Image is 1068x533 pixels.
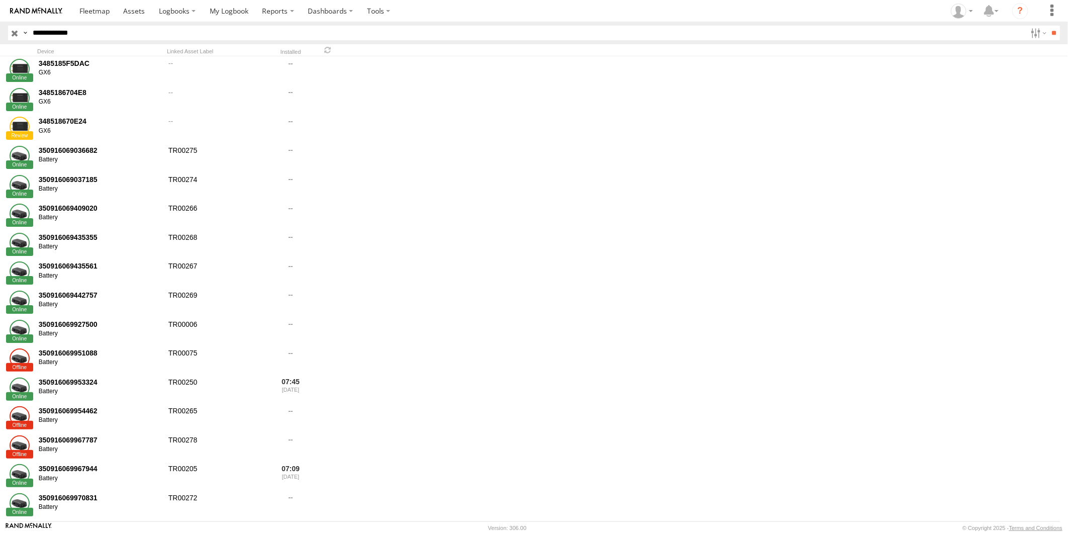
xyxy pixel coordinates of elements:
[37,48,163,55] div: Device
[39,406,161,415] div: 350916069954462
[39,330,161,338] div: Battery
[167,405,268,432] div: TR00265
[39,378,161,387] div: 350916069953324
[1027,26,1048,40] label: Search Filter Options
[39,435,161,445] div: 350916069967787
[167,202,268,229] div: TR00266
[6,523,52,533] a: Visit our Website
[167,434,268,461] div: TR00278
[39,98,161,106] div: GX6
[167,48,268,55] div: Linked Asset Label
[39,214,161,222] div: Battery
[39,493,161,502] div: 350916069970831
[39,69,161,77] div: GX6
[167,260,268,288] div: TR00267
[39,301,161,309] div: Battery
[167,144,268,171] div: TR00275
[272,50,310,55] div: Installed
[167,376,268,403] div: TR00250
[39,127,161,135] div: GX6
[167,463,268,490] div: TR00205
[39,503,161,511] div: Battery
[39,156,161,164] div: Battery
[39,204,161,213] div: 350916069409020
[947,4,976,19] div: Zarni Lwin
[39,272,161,280] div: Battery
[167,289,268,316] div: TR00269
[39,388,161,396] div: Battery
[39,291,161,300] div: 350916069442757
[962,525,1062,531] div: © Copyright 2025 -
[488,525,526,531] div: Version: 306.00
[167,173,268,201] div: TR00274
[39,320,161,329] div: 350916069927500
[39,359,161,367] div: Battery
[39,146,161,155] div: 350916069036682
[39,261,161,271] div: 350916069435561
[167,231,268,258] div: TR00268
[39,446,161,454] div: Battery
[21,26,29,40] label: Search Query
[39,117,161,126] div: 348518670E24
[272,463,310,490] div: 07:09 [DATE]
[39,416,161,424] div: Battery
[39,475,161,483] div: Battery
[39,175,161,184] div: 350916069037185
[39,464,161,473] div: 350916069967944
[167,318,268,345] div: TR00006
[39,88,161,97] div: 3485186704E8
[272,376,310,403] div: 07:45 [DATE]
[1012,3,1028,19] i: ?
[39,243,161,251] div: Battery
[10,8,62,15] img: rand-logo.svg
[39,233,161,242] div: 350916069435355
[39,185,161,193] div: Battery
[39,59,161,68] div: 3485185F5DAC
[1009,525,1062,531] a: Terms and Conditions
[167,492,268,519] div: TR00272
[322,45,334,55] span: Refresh
[167,347,268,374] div: TR00075
[39,348,161,358] div: 350916069951088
